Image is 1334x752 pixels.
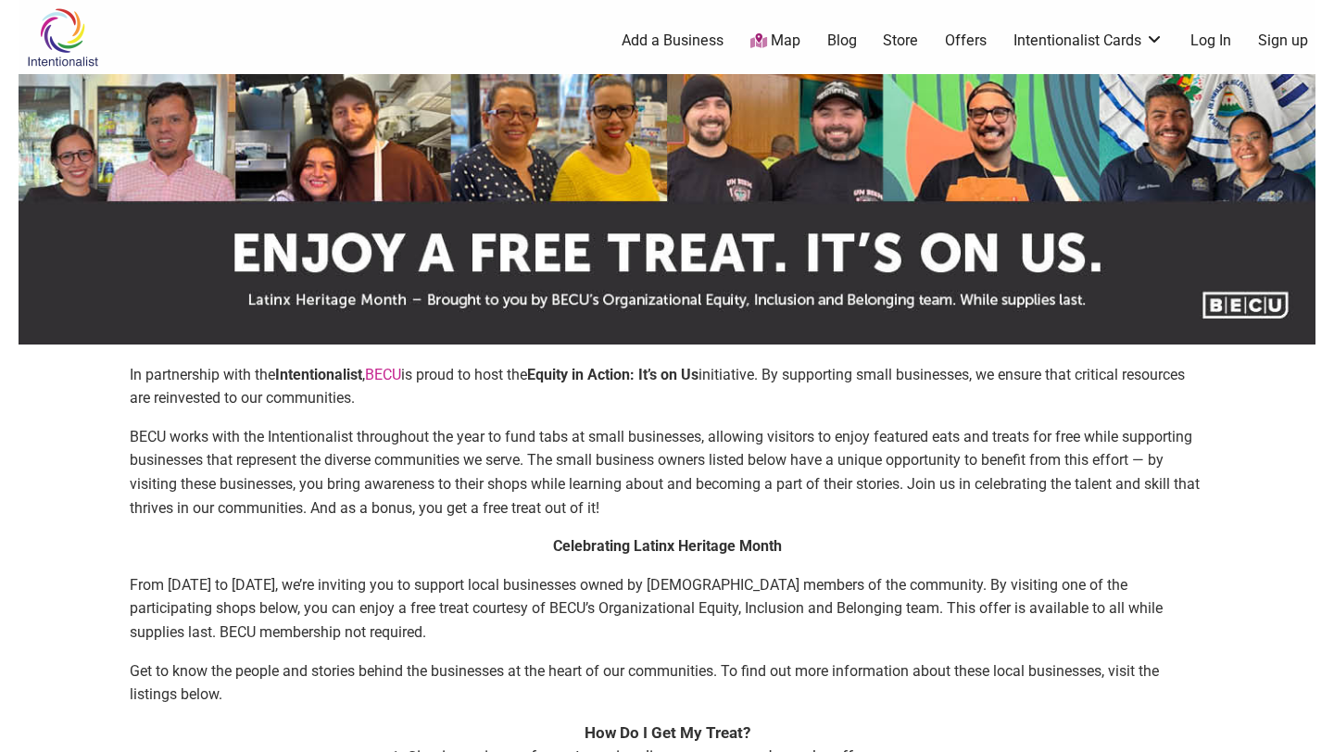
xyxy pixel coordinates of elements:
strong: Intentionalist [275,366,362,383]
strong: Equity in Action: It’s on Us [527,366,698,383]
a: Store [883,31,918,51]
a: Blog [827,31,857,51]
a: Log In [1190,31,1231,51]
img: sponsor logo [19,74,1315,345]
p: BECU works with the Intentionalist throughout the year to fund tabs at small businesses, allowing... [130,425,1204,520]
a: Offers [945,31,987,51]
a: Map [750,31,800,52]
strong: How Do I Get My Treat? [585,723,750,742]
a: Add a Business [622,31,724,51]
p: Get to know the people and stories behind the businesses at the heart of our communities. To find... [130,659,1204,707]
a: BECU [365,366,401,383]
a: Intentionalist Cards [1013,31,1164,51]
img: Intentionalist [19,7,107,68]
a: Sign up [1258,31,1308,51]
strong: Celebrating Latinx Heritage Month [553,537,782,555]
p: In partnership with the , is proud to host the initiative. By supporting small businesses, we ens... [130,363,1204,410]
p: From [DATE] to [DATE], we’re inviting you to support local businesses owned by [DEMOGRAPHIC_DATA]... [130,573,1204,645]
